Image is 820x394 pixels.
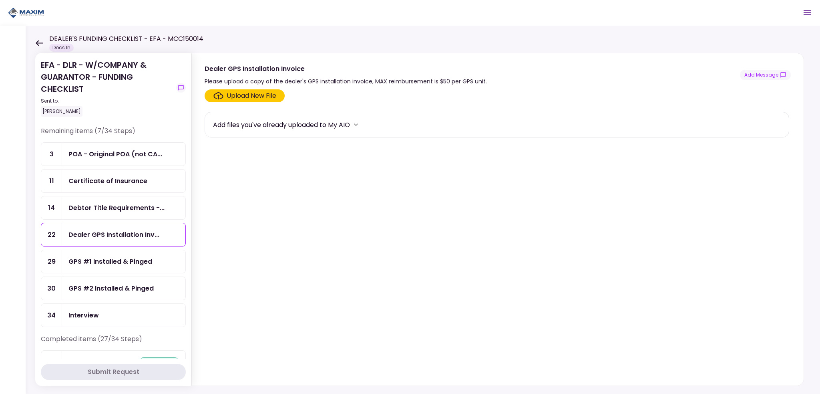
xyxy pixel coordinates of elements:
[68,310,99,320] div: Interview
[41,303,186,327] a: 34Interview
[49,34,203,44] h1: DEALER'S FUNDING CHECKLIST - EFA - MCC150014
[68,283,154,293] div: GPS #2 Installed & Pinged
[41,351,62,374] div: 1
[41,59,173,117] div: EFA - DLR - W/COMPANY & GUARANTOR - FUNDING CHECKLIST
[213,120,350,130] div: Add files you've already uploaded to My AIO
[68,149,162,159] div: POA - Original POA (not CA or GA)
[68,357,112,367] div: EFA Contract
[41,170,62,192] div: 11
[68,257,152,267] div: GPS #1 Installed & Pinged
[41,250,62,273] div: 29
[41,250,186,273] a: 29GPS #1 Installed & Pinged
[740,70,791,80] button: show-messages
[41,106,82,117] div: [PERSON_NAME]
[41,350,186,374] a: 1EFA Contractapproved
[41,364,186,380] button: Submit Request
[41,223,62,246] div: 22
[41,126,186,142] div: Remaining items (7/34 Steps)
[68,203,165,213] div: Debtor Title Requirements - Other Requirements
[41,223,186,247] a: 22Dealer GPS Installation Invoice
[191,53,804,386] div: Dealer GPS Installation InvoicePlease upload a copy of the dealer's GPS installation invoice, MAX...
[205,64,487,74] div: Dealer GPS Installation Invoice
[41,277,62,300] div: 30
[41,304,62,327] div: 34
[88,367,139,377] div: Submit Request
[8,7,44,19] img: Partner icon
[139,357,179,367] div: approved
[227,91,276,101] div: Upload New File
[68,230,159,240] div: Dealer GPS Installation Invoice
[176,83,186,93] button: show-messages
[41,277,186,300] a: 30GPS #2 Installed & Pinged
[798,3,817,22] button: Open menu
[41,142,186,166] a: 3POA - Original POA (not CA or GA)
[350,119,362,131] button: more
[41,334,186,350] div: Completed items (27/34 Steps)
[41,196,186,220] a: 14Debtor Title Requirements - Other Requirements
[205,77,487,86] div: Please upload a copy of the dealer's GPS installation invoice, MAX reimbursement is $50 per GPS u...
[41,143,62,166] div: 3
[41,169,186,193] a: 11Certificate of Insurance
[49,44,74,52] div: Docs In
[41,196,62,219] div: 14
[205,89,285,102] span: Click here to upload the required document
[41,97,173,105] div: Sent to:
[68,176,147,186] div: Certificate of Insurance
